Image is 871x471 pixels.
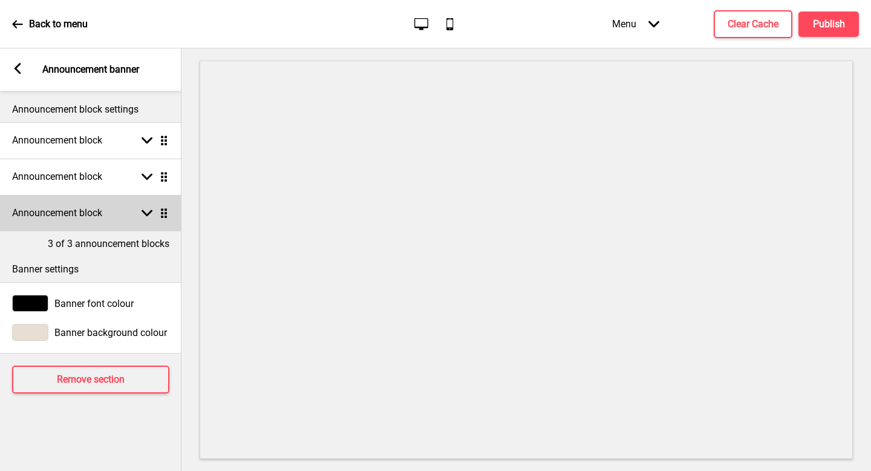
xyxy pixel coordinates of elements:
div: Banner font colour [12,295,169,312]
p: Banner settings [12,263,169,276]
h4: Announcement block [12,170,102,183]
h4: Announcement block [12,134,102,147]
button: Publish [798,12,859,37]
h4: Publish [813,18,845,31]
span: Banner background colour [54,327,167,338]
h4: Clear Cache [728,18,778,31]
button: Remove section [12,366,169,394]
span: Banner font colour [54,298,134,309]
p: Announcement banner [42,63,139,76]
p: Back to menu [29,18,88,31]
h4: Remove section [57,373,125,386]
div: Banner background colour [12,324,169,341]
a: Back to menu [12,8,88,41]
h4: Announcement block [12,206,102,220]
button: Clear Cache [714,10,792,38]
div: Menu [600,6,671,42]
p: Announcement block settings [12,103,169,116]
p: 3 of 3 announcement blocks [48,237,169,251]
